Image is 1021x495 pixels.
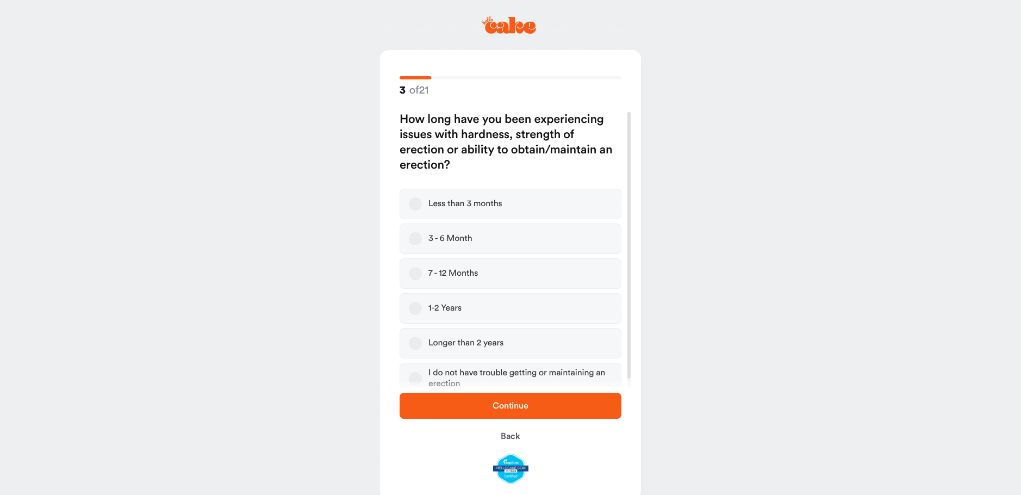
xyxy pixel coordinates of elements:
div: Longer than 2 years [428,338,503,349]
button: Back [400,423,621,449]
div: 3 - 6 Month [428,233,472,244]
img: legit-script-certified.png [493,454,528,484]
button: I do not have trouble getting or maintaining an erection [409,372,422,385]
button: 3 - 6 Month [409,232,422,245]
div: 1-2 Years [428,303,462,314]
span: Continue [493,401,528,410]
strong: of 21 [400,83,428,97]
button: 1-2 Years [409,302,422,315]
span: 3 [400,84,406,97]
button: Longer than 2 years [409,337,422,350]
div: I do not have trouble getting or maintaining an erection [428,368,612,389]
h2: How long have you been experiencing issues with hardness, strength of erection or ability to obta... [400,112,621,173]
button: 7 - 12 Months [409,267,422,280]
button: Less than 3 months [409,197,422,211]
div: Less than 3 months [428,199,502,209]
span: Back [501,432,520,441]
button: Continue [400,393,621,419]
div: 7 - 12 Months [428,268,478,279]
